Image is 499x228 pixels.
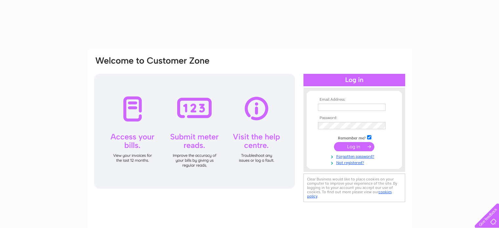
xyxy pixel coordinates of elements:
td: Remember me? [316,134,392,141]
div: Clear Business would like to place cookies on your computer to improve your experience of the sit... [303,174,405,202]
th: Email Address: [316,97,392,102]
th: Password: [316,116,392,120]
a: Not registered? [318,159,392,165]
a: cookies policy [307,190,392,198]
a: Forgotten password? [318,153,392,159]
input: Submit [334,142,374,151]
